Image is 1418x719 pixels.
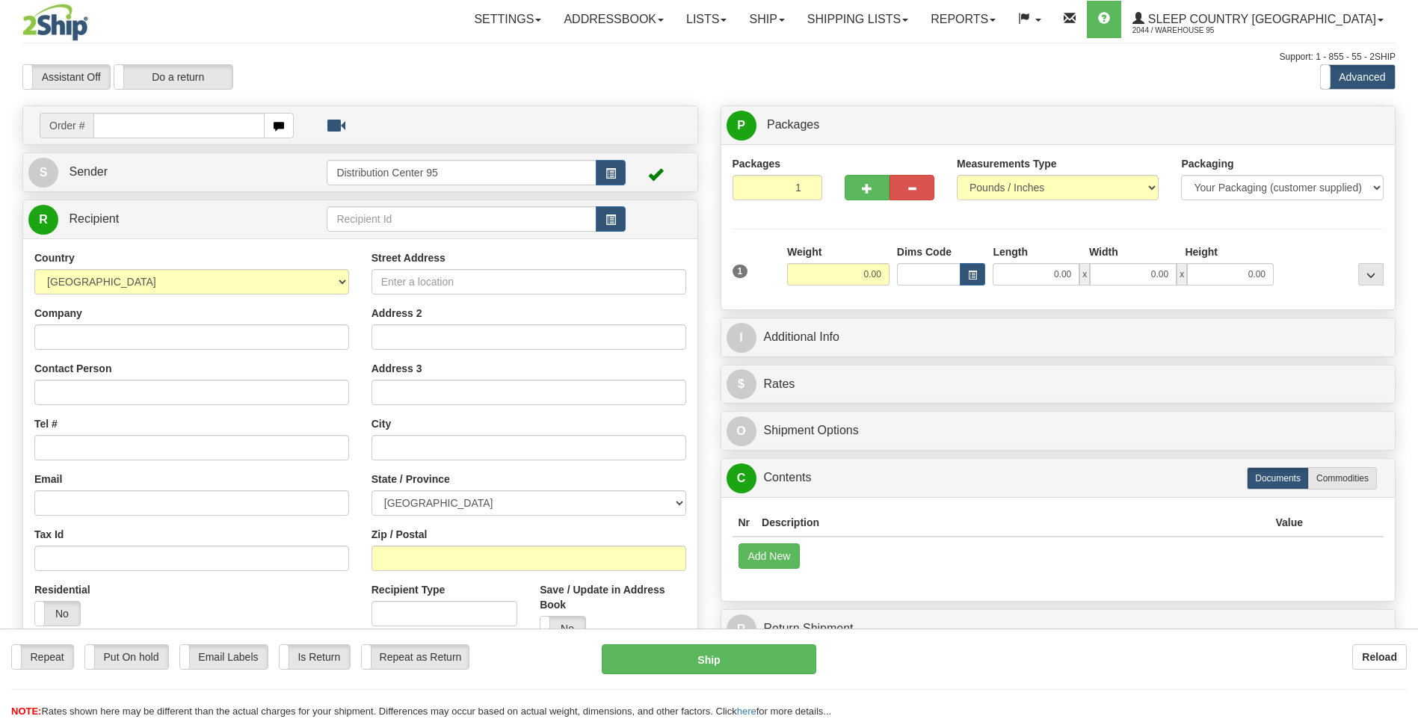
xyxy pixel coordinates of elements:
[727,369,1390,400] a: $Rates
[739,543,801,569] button: Add New
[372,250,446,265] label: Street Address
[372,527,428,542] label: Zip / Postal
[463,1,552,38] a: Settings
[372,582,446,597] label: Recipient Type
[897,244,952,259] label: Dims Code
[957,156,1057,171] label: Measurements Type
[372,416,391,431] label: City
[1362,651,1397,663] b: Reload
[540,582,685,612] label: Save / Update in Address Book
[787,244,821,259] label: Weight
[1247,467,1309,490] label: Documents
[327,206,596,232] input: Recipient Id
[733,156,781,171] label: Packages
[1089,244,1118,259] label: Width
[28,158,58,188] span: S
[34,250,75,265] label: Country
[34,527,64,542] label: Tax Id
[1132,23,1245,38] span: 2044 / Warehouse 95
[1321,65,1395,89] label: Advanced
[1358,263,1384,286] div: ...
[28,205,58,235] span: R
[1079,263,1090,286] span: x
[12,645,73,669] label: Repeat
[1269,509,1309,537] th: Value
[1181,156,1233,171] label: Packaging
[675,1,738,38] a: Lists
[22,51,1396,64] div: Support: 1 - 855 - 55 - 2SHIP
[919,1,1007,38] a: Reports
[602,644,816,674] button: Ship
[733,265,748,278] span: 1
[327,160,596,185] input: Sender Id
[11,706,41,717] span: NOTE:
[727,614,756,644] span: R
[1384,283,1417,436] iframe: chat widget
[727,322,1390,353] a: IAdditional Info
[22,4,88,41] img: logo2044.jpg
[993,244,1028,259] label: Length
[34,306,82,321] label: Company
[1352,644,1407,670] button: Reload
[280,645,350,669] label: Is Return
[727,463,756,493] span: C
[180,645,268,669] label: Email Labels
[69,165,108,178] span: Sender
[28,157,327,188] a: S Sender
[28,204,294,235] a: R Recipient
[34,472,62,487] label: Email
[727,323,756,353] span: I
[372,269,686,294] input: Enter a location
[738,1,795,38] a: Ship
[69,212,119,225] span: Recipient
[552,1,675,38] a: Addressbook
[362,645,469,669] label: Repeat as Return
[114,65,232,89] label: Do a return
[727,463,1390,493] a: CContents
[733,509,756,537] th: Nr
[727,416,756,446] span: O
[727,614,1390,644] a: RReturn Shipment
[727,416,1390,446] a: OShipment Options
[85,645,168,669] label: Put On hold
[796,1,919,38] a: Shipping lists
[1185,244,1218,259] label: Height
[35,602,80,626] label: No
[40,113,93,138] span: Order #
[727,111,756,141] span: P
[1121,1,1395,38] a: Sleep Country [GEOGRAPHIC_DATA] 2044 / Warehouse 95
[737,706,756,717] a: here
[1177,263,1187,286] span: x
[727,110,1390,141] a: P Packages
[34,416,58,431] label: Tel #
[767,118,819,131] span: Packages
[34,361,111,376] label: Contact Person
[727,369,756,399] span: $
[372,306,422,321] label: Address 2
[1144,13,1376,25] span: Sleep Country [GEOGRAPHIC_DATA]
[1308,467,1377,490] label: Commodities
[34,582,90,597] label: Residential
[372,361,422,376] label: Address 3
[540,617,585,641] label: No
[372,472,450,487] label: State / Province
[23,65,110,89] label: Assistant Off
[756,509,1269,537] th: Description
